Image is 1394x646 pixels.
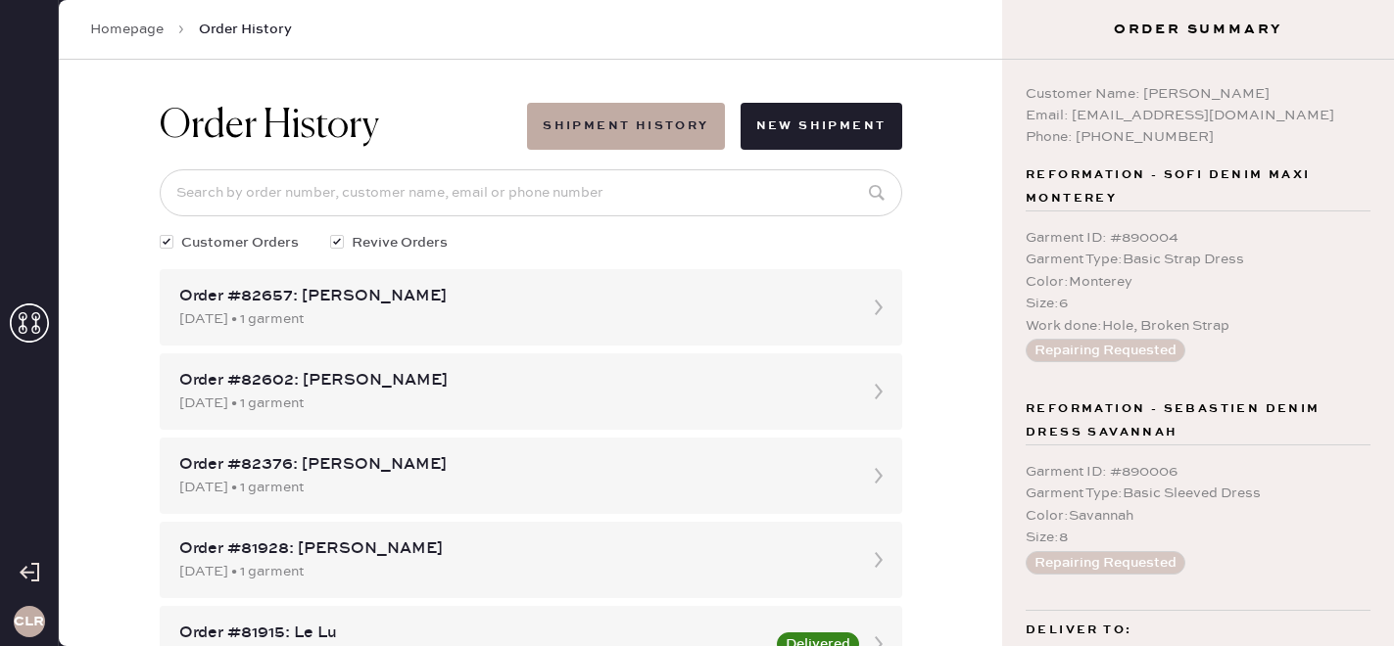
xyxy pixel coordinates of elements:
[90,20,164,39] a: Homepage
[179,369,847,392] div: Order #82602: [PERSON_NAME]
[352,232,448,254] span: Revive Orders
[1026,339,1185,362] button: Repairing Requested
[1026,163,1370,210] span: Reformation - Sofi Denim Maxi Monterey
[527,103,724,150] button: Shipment History
[179,285,847,308] div: Order #82657: [PERSON_NAME]
[179,477,847,498] div: [DATE] • 1 garment
[741,103,902,150] button: New Shipment
[179,622,765,645] div: Order #81915: Le Lu
[179,308,847,330] div: [DATE] • 1 garment
[160,103,379,150] h1: Order History
[1026,271,1370,293] div: Color : Monterey
[1026,249,1370,270] div: Garment Type : Basic Strap Dress
[1026,397,1370,444] span: Reformation - Sebastien Denim Dress Savannah
[1026,527,1370,548] div: Size : 8
[1026,505,1370,527] div: Color : Savannah
[1026,619,1131,642] span: Deliver to:
[179,537,847,561] div: Order #81928: [PERSON_NAME]
[1026,83,1370,105] div: Customer Name: [PERSON_NAME]
[181,232,299,254] span: Customer Orders
[1026,227,1370,249] div: Garment ID : # 890004
[199,20,292,39] span: Order History
[1026,105,1370,126] div: Email: [EMAIL_ADDRESS][DOMAIN_NAME]
[1301,558,1385,642] iframe: Front Chat
[179,453,847,477] div: Order #82376: [PERSON_NAME]
[1026,461,1370,483] div: Garment ID : # 890006
[14,615,44,628] h3: CLR
[1026,315,1370,337] div: Work done : Hole, Broken Strap
[1026,551,1185,575] button: Repairing Requested
[179,392,847,414] div: [DATE] • 1 garment
[160,169,902,216] input: Search by order number, customer name, email or phone number
[1026,483,1370,504] div: Garment Type : Basic Sleeved Dress
[1002,20,1394,39] h3: Order Summary
[1026,126,1370,148] div: Phone: [PHONE_NUMBER]
[179,561,847,582] div: [DATE] • 1 garment
[1026,293,1370,314] div: Size : 6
